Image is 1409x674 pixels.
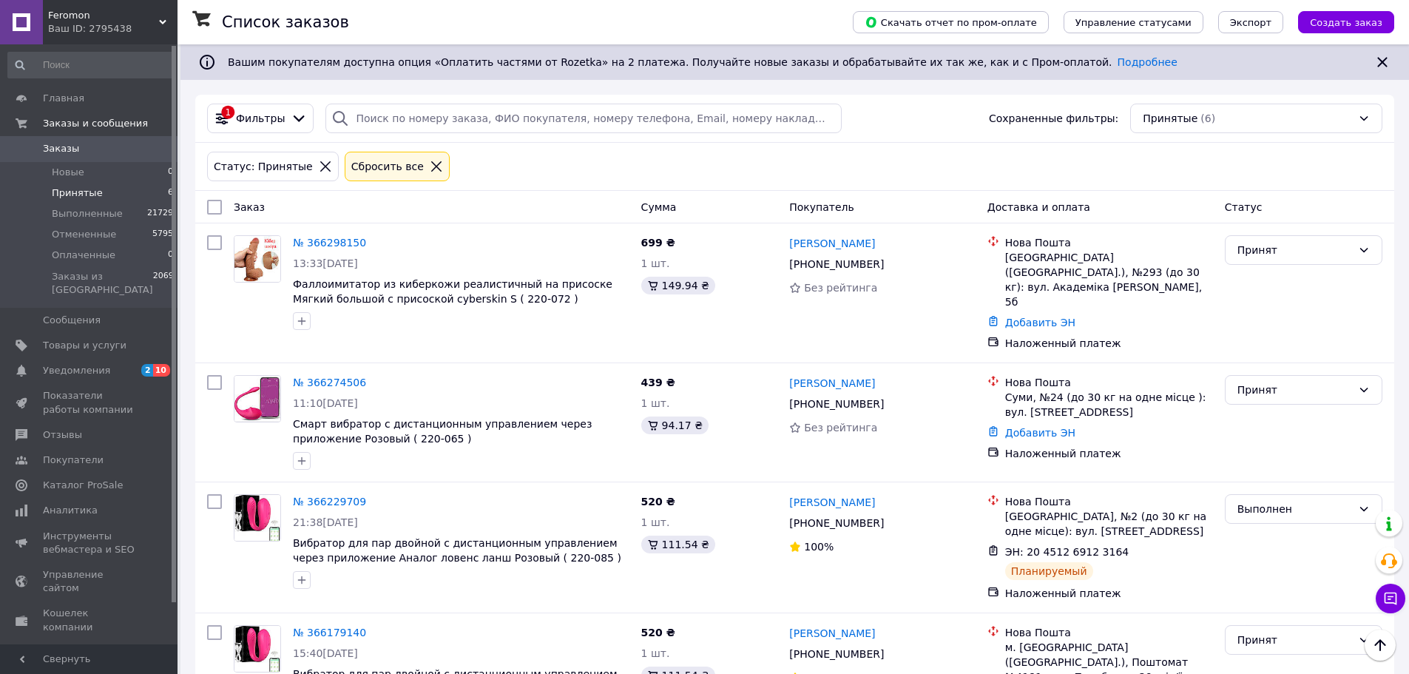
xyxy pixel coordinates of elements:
[789,517,884,529] span: [PHONE_NUMBER]
[153,270,174,297] span: 2069
[234,495,280,541] img: Фото товару
[1218,11,1283,33] button: Экспорт
[1005,625,1213,640] div: Нова Пошта
[152,228,173,241] span: 5795
[641,277,715,294] div: 149.94 ₴
[234,235,281,283] a: Фото товару
[43,454,104,467] span: Покупатели
[48,9,159,22] span: Feromon
[1118,56,1177,68] a: Подробнее
[1376,584,1405,613] button: Чат с покупателем
[1298,11,1394,33] button: Создать заказ
[789,648,884,660] span: [PHONE_NUMBER]
[1005,562,1093,580] div: Планируемый
[168,249,173,262] span: 0
[43,530,137,556] span: Инструменты вебмастера и SEO
[1005,446,1213,461] div: Наложенный платеж
[804,422,877,434] span: Без рейтинга
[43,339,126,352] span: Товары и услуги
[43,142,79,155] span: Заказы
[804,541,834,553] span: 100%
[293,278,612,305] a: Фаллоимитатор из киберкожи реалистичный на присоске Мягкий большой с присоской cyberskin S ( 220-...
[52,270,153,297] span: Заказы из [GEOGRAPHIC_DATA]
[1225,201,1263,213] span: Статус
[211,158,316,175] div: Статус: Принятые
[1005,546,1129,558] span: ЭН: 20 4512 6912 3164
[293,516,358,528] span: 21:38[DATE]
[1005,390,1213,419] div: Суми, №24 (до 30 кг на одне місце ): вул. [STREET_ADDRESS]
[293,237,366,249] a: № 366298150
[234,201,265,213] span: Заказ
[641,417,709,434] div: 94.17 ₴
[293,257,358,269] span: 13:33[DATE]
[641,377,675,388] span: 439 ₴
[43,389,137,416] span: Показатели работы компании
[1005,494,1213,509] div: Нова Пошта
[1200,112,1215,124] span: (6)
[789,376,875,391] a: [PERSON_NAME]
[234,236,280,282] img: Фото товару
[293,537,621,564] a: Вибратор для пар двойной с дистанционным управлением через приложение Аналог ловенс ланш Розовый ...
[293,377,366,388] a: № 366274506
[43,568,137,595] span: Управление сайтом
[1237,242,1352,258] div: Принят
[43,428,82,442] span: Отзывы
[789,495,875,510] a: [PERSON_NAME]
[789,236,875,251] a: [PERSON_NAME]
[234,626,280,672] img: Фото товару
[228,56,1177,68] span: Вашим покупателям доступна опция «Оплатить частями от Rozetka» на 2 платежа. Получайте новые зака...
[43,607,137,633] span: Кошелек компании
[789,626,875,641] a: [PERSON_NAME]
[641,257,670,269] span: 1 шт.
[1237,632,1352,648] div: Принят
[48,22,178,36] div: Ваш ID: 2795438
[641,201,677,213] span: Сумма
[43,364,110,377] span: Уведомления
[293,496,366,508] a: № 366229709
[1005,427,1075,439] a: Добавить ЭН
[1365,630,1396,661] button: Наверх
[1237,501,1352,517] div: Выполнен
[222,13,349,31] h1: Список заказов
[865,16,1037,29] span: Скачать отчет по пром-оплате
[1237,382,1352,398] div: Принят
[234,494,281,542] a: Фото товару
[236,111,285,126] span: Фильтры
[1005,586,1213,601] div: Наложенный платеж
[52,249,115,262] span: Оплаченные
[641,536,715,553] div: 111.54 ₴
[641,397,670,409] span: 1 шт.
[989,111,1118,126] span: Сохраненные фильтры:
[1075,17,1192,28] span: Управление статусами
[293,647,358,659] span: 15:40[DATE]
[52,207,123,220] span: Выполненные
[348,158,427,175] div: Сбросить все
[168,166,173,179] span: 0
[1283,16,1394,27] a: Создать заказ
[1005,336,1213,351] div: Наложенный платеж
[52,228,116,241] span: Отмененные
[789,201,854,213] span: Покупатель
[325,104,841,133] input: Поиск по номеру заказа, ФИО покупателя, номеру телефона, Email, номеру накладной
[789,258,884,270] span: [PHONE_NUMBER]
[234,376,280,422] img: Фото товару
[1143,111,1197,126] span: Принятые
[641,516,670,528] span: 1 шт.
[52,186,103,200] span: Принятые
[1005,250,1213,309] div: [GEOGRAPHIC_DATA] ([GEOGRAPHIC_DATA].), №293 (до 30 кг): вул. Академіка [PERSON_NAME], 5б
[293,397,358,409] span: 11:10[DATE]
[987,201,1090,213] span: Доставка и оплата
[641,237,675,249] span: 699 ₴
[293,418,592,445] a: Смарт вибратор с дистанционным управлением через приложение Розовый ( 220-065 )
[1064,11,1203,33] button: Управление статусами
[853,11,1049,33] button: Скачать отчет по пром-оплате
[804,282,877,294] span: Без рейтинга
[1005,235,1213,250] div: Нова Пошта
[1005,317,1075,328] a: Добавить ЭН
[7,52,175,78] input: Поиск
[1230,17,1271,28] span: Экспорт
[153,364,170,377] span: 10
